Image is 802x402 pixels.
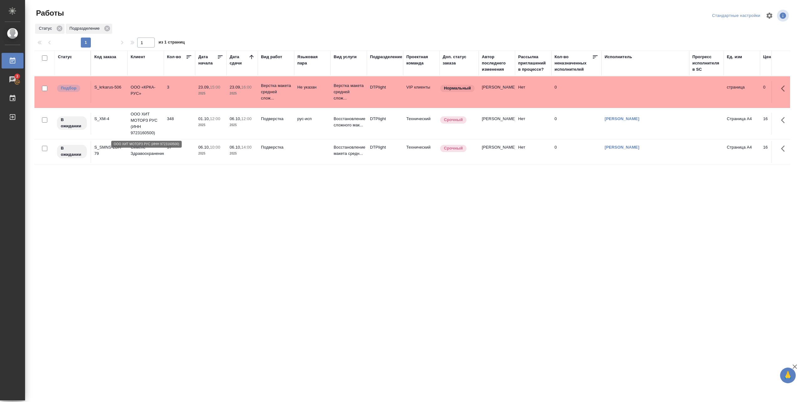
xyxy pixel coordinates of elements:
div: Подразделение [370,54,402,60]
td: Страница А4 [724,141,760,163]
p: ООО «КРКА-РУС» [131,84,161,97]
td: 16 [760,113,791,135]
td: Нет [515,141,551,163]
p: Верстка макета средней слож... [261,83,291,101]
td: 0 [551,113,601,135]
td: Нет [515,81,551,103]
p: Подверстка [261,144,291,150]
p: 16:00 [241,85,252,89]
p: Срочный [444,117,463,123]
a: 3 [2,72,23,87]
p: 12:00 [210,116,220,121]
td: 3 [164,81,195,103]
p: 2025 [230,122,255,128]
p: 06.10, [198,145,210,150]
div: S_SMNS-ZDR-79 [94,144,124,157]
div: Прогресс исполнителя в SC [692,54,721,73]
td: 57 [164,141,195,163]
div: Кол-во неназначенных исполнителей [555,54,592,73]
div: Клиент [131,54,145,60]
div: Исполнитель [605,54,632,60]
div: Проектная команда [406,54,436,66]
div: Вид работ [261,54,282,60]
td: Не указан [294,81,331,103]
span: 🙏 [783,369,793,382]
td: 348 [164,113,195,135]
p: 2025 [198,90,223,97]
p: Статус [39,25,54,32]
div: Статус [58,54,72,60]
div: Автор последнего изменения [482,54,512,73]
td: 16 [760,141,791,163]
span: 3 [12,73,22,79]
span: из 1 страниц [159,38,185,48]
p: 2025 [198,150,223,157]
p: ООО ХИТ МОТОРЗ РУС (ИНН 9723160500) [131,111,161,136]
p: 01.10, [198,116,210,121]
button: Здесь прячутся важные кнопки [777,81,792,96]
button: 🙏 [780,368,796,383]
td: 0 [760,81,791,103]
td: Страница А4 [724,113,760,135]
button: Здесь прячутся важные кнопки [777,113,792,128]
p: Подбор [61,85,76,91]
td: DTPlight [367,141,403,163]
div: S_XM-4 [94,116,124,122]
p: Нормальный [444,85,471,91]
div: Можно подбирать исполнителей [56,84,87,93]
div: Цена [763,54,773,60]
td: VIP клиенты [403,81,440,103]
td: [PERSON_NAME] [479,141,515,163]
td: DTPlight [367,113,403,135]
td: рус-исп [294,113,331,135]
span: Настроить таблицу [762,8,777,23]
p: 23.09, [230,85,241,89]
div: Языковая пара [297,54,327,66]
p: 12:00 [241,116,252,121]
p: 06.10, [230,145,241,150]
a: [PERSON_NAME] [605,116,639,121]
div: S_krkarus-506 [94,84,124,90]
div: Ед. изм [727,54,742,60]
td: Нет [515,113,551,135]
td: DTPlight [367,81,403,103]
p: 2025 [198,122,223,128]
div: Исполнитель назначен, приступать к работе пока рано [56,116,87,130]
p: Восстановление сложного мак... [334,116,364,128]
p: В ожидании [61,117,83,129]
p: 2025 [230,90,255,97]
p: 14:00 [241,145,252,150]
div: Исполнитель назначен, приступать к работе пока рано [56,144,87,159]
span: Работы [34,8,64,18]
div: Кол-во [167,54,181,60]
td: 0 [551,81,601,103]
div: Статус [35,24,65,34]
td: 0 [551,141,601,163]
div: Код заказа [94,54,116,60]
td: [PERSON_NAME] [479,113,515,135]
p: В ожидании [61,145,83,158]
p: Сименс Здравоохранение [131,144,161,157]
span: Посмотреть информацию [777,10,790,22]
div: Дата сдачи [230,54,248,66]
td: страница [724,81,760,103]
div: Доп. статус заказа [443,54,476,66]
p: 23.09, [198,85,210,89]
p: 10:00 [210,145,220,150]
p: Верстка макета средней слож... [334,83,364,101]
p: 06.10, [230,116,241,121]
p: 2025 [230,150,255,157]
p: Подверстка [261,116,291,122]
p: Срочный [444,145,463,151]
div: Вид услуги [334,54,357,60]
a: [PERSON_NAME] [605,145,639,150]
td: [PERSON_NAME] [479,81,515,103]
p: 15:00 [210,85,220,89]
td: Технический [403,141,440,163]
div: Подразделение [66,24,112,34]
td: Технический [403,113,440,135]
p: Восстановление макета средн... [334,144,364,157]
div: split button [711,11,762,21]
p: Подразделение [70,25,102,32]
div: Дата начала [198,54,217,66]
